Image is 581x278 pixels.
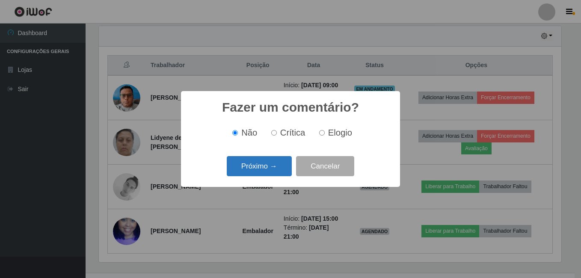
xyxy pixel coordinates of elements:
[271,130,277,136] input: Crítica
[328,128,352,137] span: Elogio
[241,128,257,137] span: Não
[232,130,238,136] input: Não
[296,156,354,176] button: Cancelar
[227,156,292,176] button: Próximo →
[319,130,325,136] input: Elogio
[280,128,305,137] span: Crítica
[222,100,359,115] h2: Fazer um comentário?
